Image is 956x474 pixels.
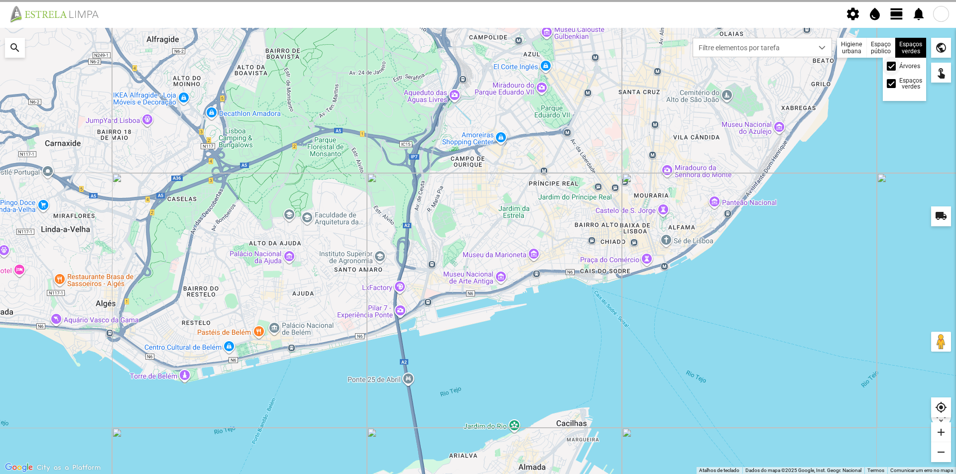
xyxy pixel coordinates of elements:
[693,38,813,57] span: Filtre elementos por tarefa
[899,78,922,90] label: Espaços verdes
[2,461,35,474] a: Abrir esta área no Google Maps (abre uma nova janela)
[931,206,951,226] div: local_shipping
[895,38,926,58] div: Espaços verdes
[813,38,832,57] div: dropdown trigger
[745,468,861,473] span: Dados do mapa ©2025 Google, Inst. Geogr. Nacional
[890,468,953,473] a: Comunicar um erro no mapa
[837,38,867,58] div: Higiene urbana
[931,38,951,58] div: public
[867,468,884,473] a: Termos (abre num novo separador)
[931,332,951,352] button: Arraste o Pegman para o mapa para abrir o Street View
[867,6,882,21] span: water_drop
[931,422,951,442] div: add
[5,38,25,58] div: search
[931,397,951,417] div: my_location
[7,5,110,23] img: file
[931,63,951,83] div: touch_app
[2,461,35,474] img: Google
[867,38,895,58] div: Espaço público
[911,6,926,21] span: notifications
[931,442,951,462] div: remove
[845,6,860,21] span: settings
[899,63,920,69] label: Árvores
[889,6,904,21] span: view_day
[699,467,739,474] button: Atalhos de teclado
